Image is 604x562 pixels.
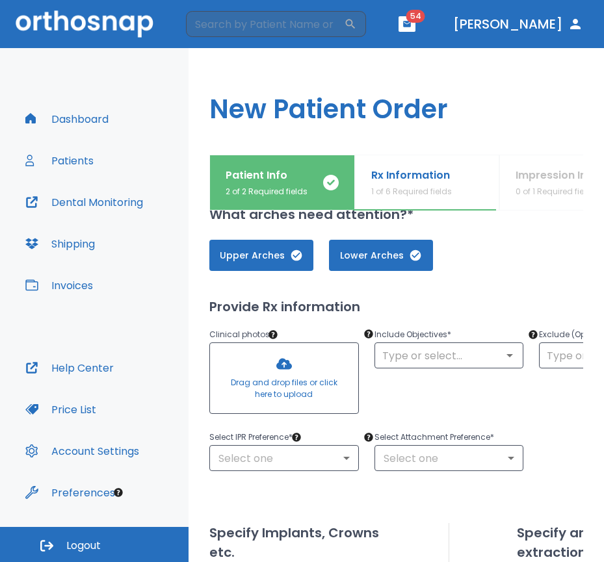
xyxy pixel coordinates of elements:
[16,10,153,37] img: Orthosnap
[501,346,519,364] button: Open
[18,435,147,466] button: Account Settings
[371,186,452,198] p: 1 of 6 Required fields
[363,431,374,443] div: Tooltip anchor
[112,487,124,498] div: Tooltip anchor
[209,327,359,342] p: Clinical photos *
[291,431,302,443] div: Tooltip anchor
[186,11,344,37] input: Search by Patient Name or Case #
[209,445,359,471] div: Select one
[222,249,300,262] span: Upper Arches
[209,240,313,271] button: Upper Arches
[18,270,101,301] button: Invoices
[66,539,101,553] span: Logout
[18,186,151,218] button: Dental Monitoring
[374,445,524,471] div: Select one
[209,429,359,445] p: Select IPR Preference *
[363,328,374,340] div: Tooltip anchor
[18,477,123,508] button: Preferences
[18,145,101,176] button: Patients
[527,329,539,340] div: Tooltip anchor
[448,12,588,36] button: [PERSON_NAME]
[209,523,381,562] h2: Specify Implants, Crowns etc.
[342,249,420,262] span: Lower Arches
[378,346,520,364] input: Type or select...
[374,327,524,342] p: Include Objectives *
[267,329,279,340] div: Tooltip anchor
[374,429,524,445] p: Select Attachment Preference *
[371,168,452,183] p: Rx Information
[18,228,103,259] button: Shipping
[226,168,308,183] p: Patient Info
[18,352,122,383] button: Help Center
[406,10,425,23] span: 54
[18,394,104,425] button: Price List
[329,240,433,271] button: Lower Arches
[18,103,116,134] button: Dashboard
[189,48,604,155] h1: New Patient Order
[226,186,308,198] p: 2 of 2 Required fields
